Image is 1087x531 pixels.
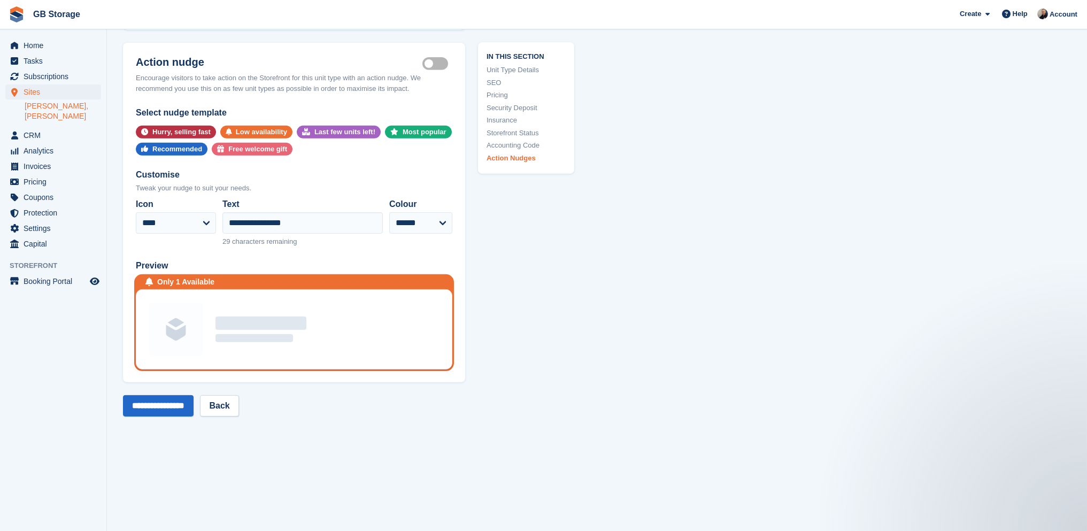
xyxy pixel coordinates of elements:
[29,5,84,23] a: GB Storage
[24,236,88,251] span: Capital
[200,395,238,417] a: Back
[24,38,88,53] span: Home
[1037,9,1048,19] img: Karl Walker
[212,143,292,156] button: Free welcome gift
[1050,9,1077,20] span: Account
[24,221,88,236] span: Settings
[5,69,101,84] a: menu
[228,143,287,156] div: Free welcome gift
[136,106,452,119] div: Select nudge template
[422,63,452,65] label: Is active
[222,198,383,211] label: Text
[5,190,101,205] a: menu
[5,174,101,189] a: menu
[152,143,202,156] div: Recommended
[487,115,566,126] a: Insurance
[1013,9,1028,19] span: Help
[385,126,452,138] button: Most popular
[157,276,214,288] div: Only 1 Available
[136,168,452,181] div: Customise
[5,143,101,158] a: menu
[24,53,88,68] span: Tasks
[5,159,101,174] a: menu
[152,126,211,138] div: Hurry, selling fast
[136,126,216,138] button: Hurry, selling fast
[403,126,446,138] div: Most popular
[5,205,101,220] a: menu
[297,126,381,138] button: Last few units left!
[24,274,88,289] span: Booking Portal
[487,152,566,163] a: Action Nudges
[10,260,106,271] span: Storefront
[5,38,101,53] a: menu
[5,53,101,68] a: menu
[5,236,101,251] a: menu
[487,102,566,113] a: Security Deposit
[487,90,566,101] a: Pricing
[5,84,101,99] a: menu
[88,275,101,288] a: Preview store
[24,69,88,84] span: Subscriptions
[487,77,566,88] a: SEO
[487,127,566,138] a: Storefront Status
[960,9,981,19] span: Create
[232,237,297,245] span: characters remaining
[136,259,452,272] div: Preview
[149,303,203,356] img: Unit group image placeholder
[24,143,88,158] span: Analytics
[136,56,422,68] h2: Action nudge
[487,65,566,75] a: Unit Type Details
[136,198,216,211] label: Icon
[222,237,230,245] span: 29
[487,140,566,151] a: Accounting Code
[24,205,88,220] span: Protection
[5,274,101,289] a: menu
[25,101,101,121] a: [PERSON_NAME], [PERSON_NAME]
[5,128,101,143] a: menu
[24,128,88,143] span: CRM
[9,6,25,22] img: stora-icon-8386f47178a22dfd0bd8f6a31ec36ba5ce8667c1dd55bd0f319d3a0aa187defe.svg
[24,159,88,174] span: Invoices
[24,190,88,205] span: Coupons
[24,84,88,99] span: Sites
[136,73,452,94] div: Encourage visitors to take action on the Storefront for this unit type with an action nudge. We r...
[220,126,292,138] button: Low availability
[5,221,101,236] a: menu
[389,198,452,211] label: Colour
[136,143,207,156] button: Recommended
[24,174,88,189] span: Pricing
[136,183,452,194] div: Tweak your nudge to suit your needs.
[487,50,566,60] span: In this section
[314,126,375,138] div: Last few units left!
[236,126,287,138] div: Low availability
